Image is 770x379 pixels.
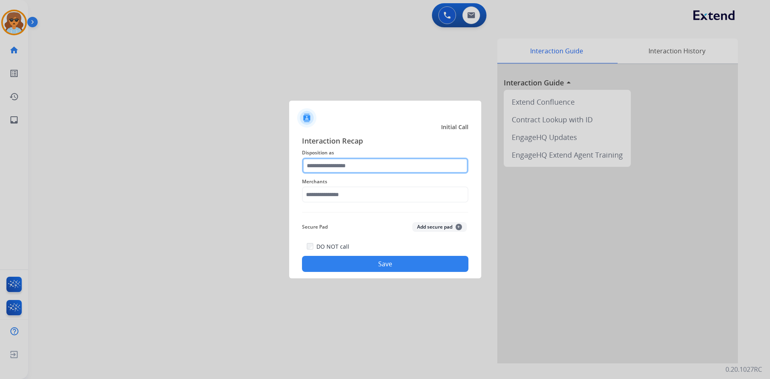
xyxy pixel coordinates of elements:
[302,256,468,272] button: Save
[297,108,316,128] img: contactIcon
[412,222,467,232] button: Add secure pad+
[441,123,468,131] span: Initial Call
[456,224,462,230] span: +
[302,222,328,232] span: Secure Pad
[302,148,468,158] span: Disposition as
[316,243,349,251] label: DO NOT call
[302,135,468,148] span: Interaction Recap
[725,365,762,374] p: 0.20.1027RC
[302,177,468,186] span: Merchants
